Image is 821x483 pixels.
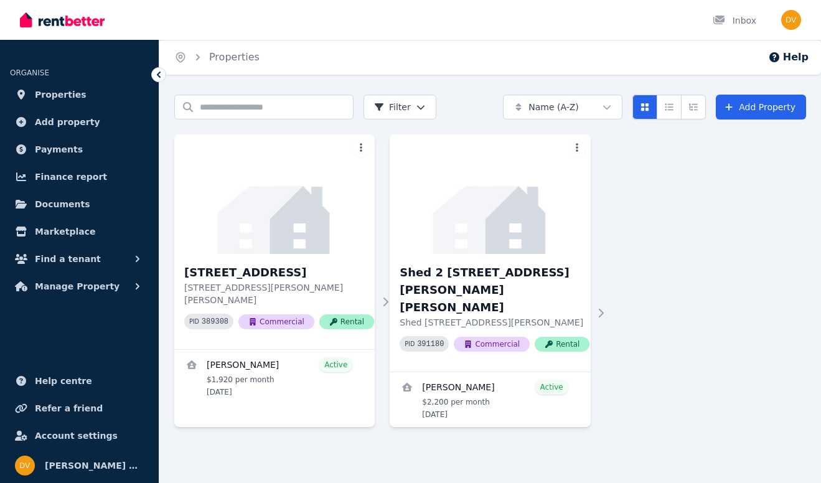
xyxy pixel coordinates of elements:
[202,317,228,326] code: 389308
[10,423,149,448] a: Account settings
[503,95,622,120] button: Name (A-Z)
[454,337,530,352] span: Commercial
[35,279,120,294] span: Manage Property
[184,264,374,281] h3: [STREET_ADDRESS]
[35,87,87,102] span: Properties
[374,101,411,113] span: Filter
[632,95,706,120] div: View options
[390,372,590,427] a: View details for Mathew Ashmore
[10,82,149,107] a: Properties
[632,95,657,120] button: Card view
[10,396,149,421] a: Refer a friend
[400,264,589,316] h3: Shed 2 [STREET_ADDRESS][PERSON_NAME][PERSON_NAME]
[400,316,589,329] p: Shed [STREET_ADDRESS][PERSON_NAME]
[417,340,444,349] code: 391180
[10,368,149,393] a: Help centre
[35,373,92,388] span: Help centre
[35,401,103,416] span: Refer a friend
[174,134,375,349] a: 13 Crosbys Ln, Mansfield[STREET_ADDRESS][STREET_ADDRESS][PERSON_NAME][PERSON_NAME]PID 389308Comme...
[15,456,35,476] img: Debra Van Den Born
[10,192,149,217] a: Documents
[174,134,375,254] img: 13 Crosbys Ln, Mansfield
[184,281,374,306] p: [STREET_ADDRESS][PERSON_NAME][PERSON_NAME]
[713,14,756,27] div: Inbox
[364,95,436,120] button: Filter
[35,142,83,157] span: Payments
[319,314,374,329] span: Rental
[781,10,801,30] img: Debra Van Den Born
[568,139,586,157] button: More options
[238,314,314,329] span: Commercial
[35,251,101,266] span: Find a tenant
[35,224,95,239] span: Marketplace
[10,246,149,271] button: Find a tenant
[10,219,149,244] a: Marketplace
[35,115,100,129] span: Add property
[20,11,105,29] img: RentBetter
[35,428,118,443] span: Account settings
[10,137,149,162] a: Payments
[189,318,199,325] small: PID
[35,197,90,212] span: Documents
[10,68,49,77] span: ORGANISE
[535,337,589,352] span: Rental
[405,340,415,347] small: PID
[390,134,590,372] a: Shed 2 13 Crosby's Lane MansfieldShed 2 [STREET_ADDRESS][PERSON_NAME][PERSON_NAME]Shed [STREET_AD...
[390,134,590,254] img: Shed 2 13 Crosby's Lane Mansfield
[159,40,274,75] nav: Breadcrumb
[10,110,149,134] a: Add property
[716,95,806,120] a: Add Property
[174,350,375,405] a: View details for Gregory Jones
[352,139,370,157] button: More options
[528,101,579,113] span: Name (A-Z)
[657,95,682,120] button: Compact list view
[10,164,149,189] a: Finance report
[10,274,149,299] button: Manage Property
[681,95,706,120] button: Expanded list view
[35,169,107,184] span: Finance report
[45,458,144,473] span: [PERSON_NAME] Born
[209,51,260,63] a: Properties
[768,50,809,65] button: Help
